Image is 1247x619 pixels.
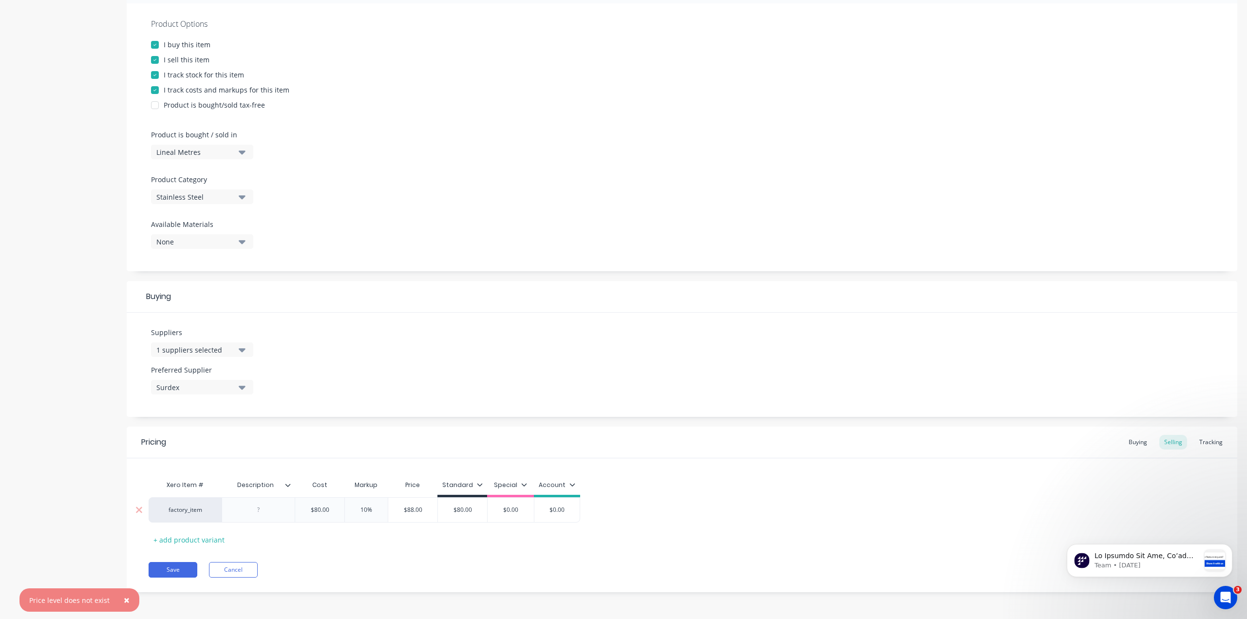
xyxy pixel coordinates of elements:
[295,498,344,522] div: $80.00
[151,145,253,159] button: Lineal Metres
[151,174,248,185] label: Product Category
[388,498,437,522] div: $88.00
[1124,435,1152,450] div: Buying
[114,588,139,612] button: Close
[1159,435,1187,450] div: Selling
[1214,586,1237,609] iframe: Intercom live chat
[151,380,253,394] button: Surdex
[151,219,253,229] label: Available Materials
[1052,525,1247,593] iframe: Intercom notifications message
[29,595,110,605] div: Price level does not exist
[149,562,197,578] button: Save
[156,192,234,202] div: Stainless Steel
[151,130,248,140] label: Product is bought / sold in
[342,498,391,522] div: 10%
[158,506,212,514] div: factory_item
[141,436,166,448] div: Pricing
[151,234,253,249] button: None
[388,475,437,495] div: Price
[164,55,209,65] div: I sell this item
[42,27,146,587] span: Lo Ipsumdo Sit Ame, Co’ad elitse doe temp incididu utlabor etdolorem al enim admi veniamqu nos ex...
[149,475,222,495] div: Xero Item #
[532,498,581,522] div: $0.00
[164,100,265,110] div: Product is bought/sold tax-free
[222,473,289,497] div: Description
[151,342,253,357] button: 1 suppliers selected
[149,532,229,547] div: + add product variant
[164,70,244,80] div: I track stock for this item
[486,498,535,522] div: $0.00
[156,382,234,393] div: Surdex
[42,37,148,45] p: Message from Team, sent 1w ago
[539,481,575,489] div: Account
[151,189,253,204] button: Stainless Steel
[1234,586,1242,594] span: 3
[151,327,253,338] label: Suppliers
[164,85,289,95] div: I track costs and markups for this item
[164,39,210,50] div: I buy this item
[127,281,1237,313] div: Buying
[124,593,130,607] span: ×
[156,345,234,355] div: 1 suppliers selected
[156,147,234,157] div: Lineal Metres
[151,365,253,375] label: Preferred Supplier
[442,481,483,489] div: Standard
[222,475,295,495] div: Description
[344,475,388,495] div: Markup
[149,497,580,523] div: factory_item$80.0010%$88.00$80.00$0.00$0.00
[209,562,258,578] button: Cancel
[438,498,487,522] div: $80.00
[295,475,344,495] div: Cost
[156,237,234,247] div: None
[1194,435,1228,450] div: Tracking
[151,18,1213,30] div: Product Options
[494,481,527,489] div: Special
